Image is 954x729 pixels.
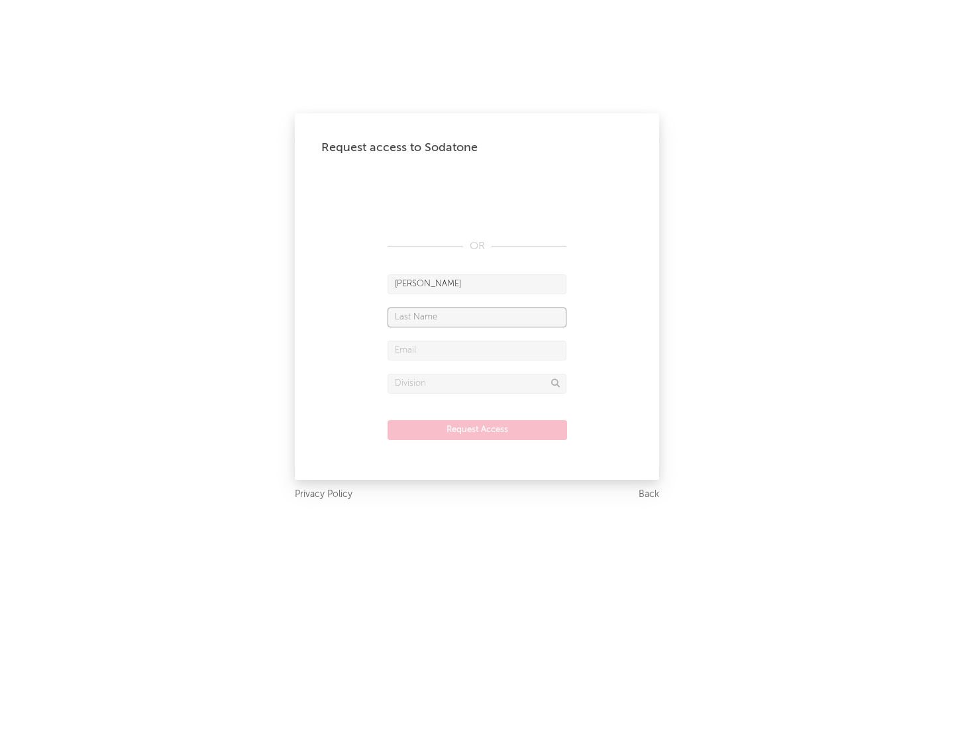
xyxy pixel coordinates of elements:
input: First Name [388,274,566,294]
div: Request access to Sodatone [321,140,633,156]
a: Privacy Policy [295,486,352,503]
input: Division [388,374,566,394]
a: Back [639,486,659,503]
input: Email [388,341,566,361]
input: Last Name [388,308,566,327]
div: OR [388,239,566,254]
button: Request Access [388,420,567,440]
